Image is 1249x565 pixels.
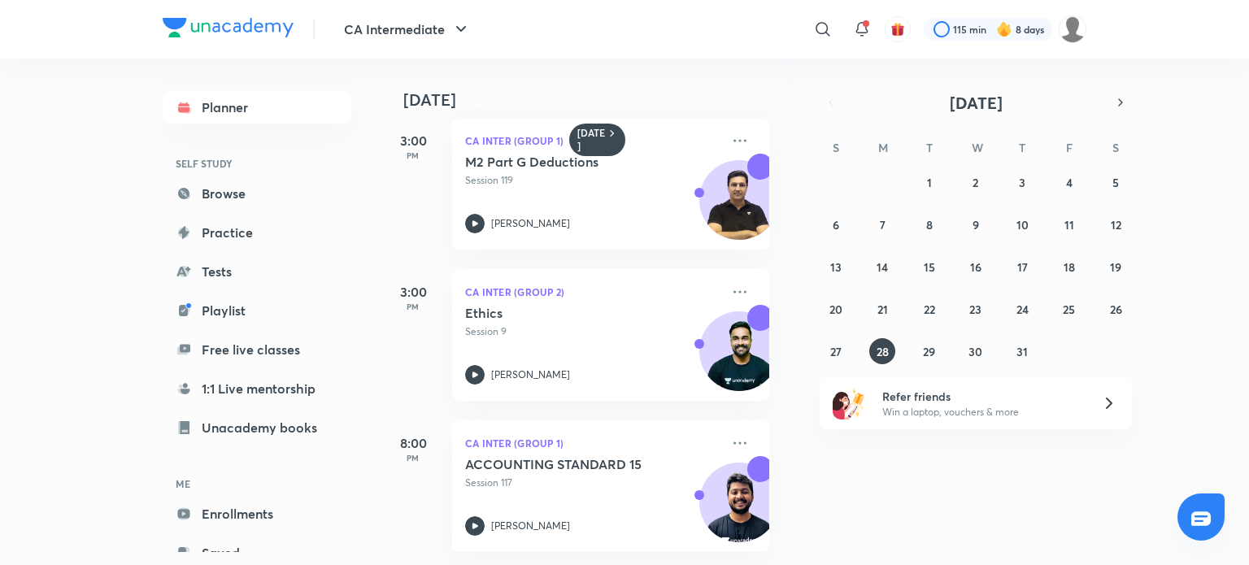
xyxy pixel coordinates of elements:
abbr: July 10, 2025 [1016,217,1029,233]
abbr: July 2, 2025 [973,175,978,190]
button: July 26, 2025 [1103,296,1129,322]
button: July 29, 2025 [916,338,942,364]
h4: [DATE] [403,90,786,110]
abbr: July 3, 2025 [1019,175,1025,190]
p: Session 9 [465,324,720,339]
button: July 15, 2025 [916,254,942,280]
p: Win a laptop, vouchers & more [882,405,1082,419]
abbr: July 8, 2025 [926,217,933,233]
abbr: July 14, 2025 [877,259,888,275]
button: July 16, 2025 [963,254,989,280]
button: avatar [885,16,911,42]
p: PM [381,453,446,463]
abbr: July 29, 2025 [923,344,935,359]
abbr: July 17, 2025 [1017,259,1028,275]
abbr: July 22, 2025 [924,302,935,317]
h5: 8:00 [381,433,446,453]
a: Practice [163,216,351,249]
button: July 25, 2025 [1056,296,1082,322]
abbr: Friday [1066,140,1073,155]
button: July 19, 2025 [1103,254,1129,280]
button: [DATE] [842,91,1109,114]
button: July 28, 2025 [869,338,895,364]
a: 1:1 Live mentorship [163,372,351,405]
abbr: Monday [878,140,888,155]
abbr: July 5, 2025 [1112,175,1119,190]
button: July 24, 2025 [1009,296,1035,322]
button: July 22, 2025 [916,296,942,322]
button: July 2, 2025 [963,169,989,195]
img: Avatar [700,472,778,550]
h6: [DATE] [577,127,606,153]
a: Enrollments [163,498,351,530]
a: Browse [163,177,351,210]
abbr: July 1, 2025 [927,175,932,190]
button: July 13, 2025 [823,254,849,280]
p: CA Inter (Group 1) [465,131,720,150]
abbr: July 4, 2025 [1066,175,1073,190]
abbr: July 28, 2025 [877,344,889,359]
button: July 31, 2025 [1009,338,1035,364]
h6: ME [163,470,351,498]
abbr: July 18, 2025 [1064,259,1075,275]
button: July 21, 2025 [869,296,895,322]
abbr: July 20, 2025 [829,302,842,317]
abbr: July 12, 2025 [1111,217,1121,233]
p: Session 117 [465,476,720,490]
p: [PERSON_NAME] [491,367,570,382]
h5: 3:00 [381,131,446,150]
abbr: Saturday [1112,140,1119,155]
a: Free live classes [163,333,351,366]
button: July 7, 2025 [869,211,895,237]
abbr: July 6, 2025 [833,217,839,233]
img: streak [996,21,1012,37]
abbr: July 19, 2025 [1110,259,1121,275]
p: [PERSON_NAME] [491,519,570,533]
abbr: Tuesday [926,140,933,155]
abbr: Thursday [1019,140,1025,155]
abbr: July 24, 2025 [1016,302,1029,317]
abbr: July 7, 2025 [880,217,886,233]
abbr: Sunday [833,140,839,155]
abbr: July 21, 2025 [877,302,888,317]
a: Unacademy books [163,411,351,444]
img: Company Logo [163,18,294,37]
a: Company Logo [163,18,294,41]
button: July 6, 2025 [823,211,849,237]
abbr: Wednesday [972,140,983,155]
p: CA Inter (Group 1) [465,433,720,453]
img: referral [833,387,865,419]
button: July 9, 2025 [963,211,989,237]
img: Avatar [700,169,778,247]
h6: Refer friends [882,388,1082,405]
button: July 14, 2025 [869,254,895,280]
p: CA Inter (Group 2) [465,282,720,302]
button: July 27, 2025 [823,338,849,364]
abbr: July 11, 2025 [1064,217,1074,233]
button: July 23, 2025 [963,296,989,322]
p: Session 119 [465,173,720,188]
button: July 10, 2025 [1009,211,1035,237]
p: [PERSON_NAME] [491,216,570,231]
button: July 20, 2025 [823,296,849,322]
abbr: July 30, 2025 [968,344,982,359]
h5: M2 Part G Deductions [465,154,668,170]
h5: Ethics [465,305,668,321]
img: Avatar [700,320,778,398]
button: July 11, 2025 [1056,211,1082,237]
abbr: July 23, 2025 [969,302,981,317]
h6: SELF STUDY [163,150,351,177]
button: July 1, 2025 [916,169,942,195]
p: PM [381,150,446,160]
h5: 3:00 [381,282,446,302]
abbr: July 27, 2025 [830,344,842,359]
h5: ACCOUNTING STANDARD 15 [465,456,668,472]
p: PM [381,302,446,311]
abbr: July 31, 2025 [1016,344,1028,359]
button: July 4, 2025 [1056,169,1082,195]
button: July 5, 2025 [1103,169,1129,195]
abbr: July 25, 2025 [1063,302,1075,317]
a: Playlist [163,294,351,327]
abbr: July 26, 2025 [1110,302,1122,317]
a: Planner [163,91,351,124]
